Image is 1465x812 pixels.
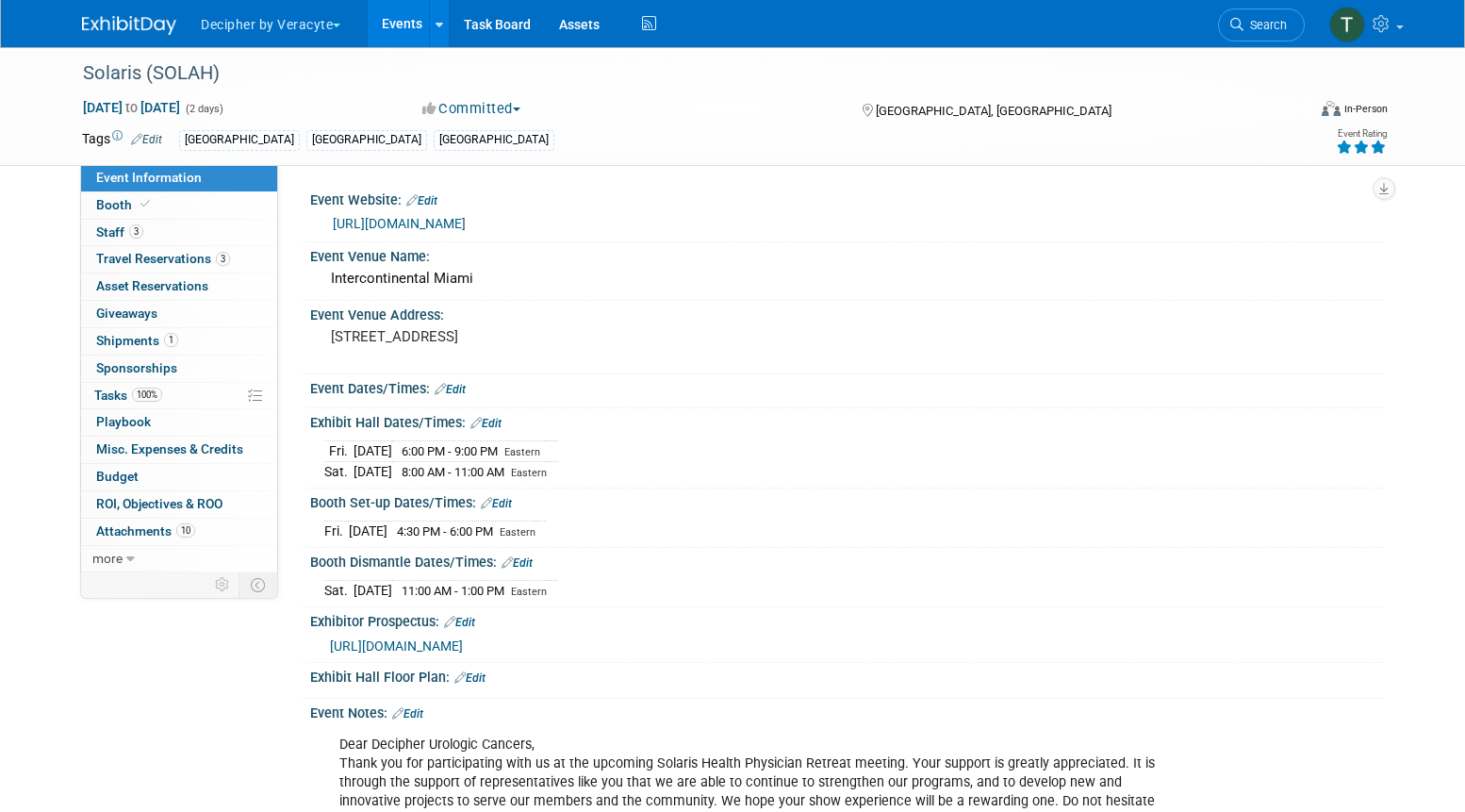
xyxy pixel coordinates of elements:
[81,546,277,572] a: more
[444,616,475,629] a: Edit
[96,251,230,266] span: Travel Reservations
[392,707,423,721] a: Edit
[402,465,504,479] span: 8:00 AM - 11:00 AM
[333,216,466,231] a: [URL][DOMAIN_NAME]
[1343,102,1388,116] div: In-Person
[94,388,162,403] span: Tasks
[434,130,554,150] div: [GEOGRAPHIC_DATA]
[123,100,140,115] span: to
[416,99,528,119] button: Committed
[81,328,277,355] a: Shipments1
[354,440,392,461] td: [DATE]
[81,519,277,545] a: Attachments10
[354,461,392,481] td: [DATE]
[324,580,354,600] td: Sat.
[76,57,1276,91] div: Solaris (SOLAH)
[310,186,1383,210] div: Event Website:
[96,197,154,212] span: Booth
[511,467,547,479] span: Eastern
[1193,98,1388,126] div: Event Format
[1218,8,1305,41] a: Search
[132,388,162,402] span: 100%
[402,444,498,458] span: 6:00 PM - 9:00 PM
[81,246,277,273] a: Travel Reservations3
[324,440,354,461] td: Fri.
[402,584,504,598] span: 11:00 AM - 1:00 PM
[502,556,533,570] a: Edit
[310,408,1383,433] div: Exhibit Hall Dates/Times:
[131,133,162,146] a: Edit
[324,264,1369,293] div: Intercontinental Miami
[129,224,143,239] span: 3
[96,441,243,456] span: Misc. Expenses & Credits
[354,580,392,600] td: [DATE]
[81,409,277,436] a: Playbook
[310,607,1383,632] div: Exhibitor Prospectus:
[310,301,1383,324] div: Event Venue Address:
[216,252,230,266] span: 3
[454,671,486,685] a: Edit
[481,497,512,510] a: Edit
[310,548,1383,572] div: Booth Dismantle Dates/Times:
[306,130,427,150] div: [GEOGRAPHIC_DATA]
[164,333,178,347] span: 1
[1243,18,1287,32] span: Search
[310,242,1383,266] div: Event Venue Name:
[397,524,493,539] span: 4:30 PM - 6:00 PM
[92,551,123,566] span: more
[511,586,547,598] span: Eastern
[81,273,277,300] a: Asset Reservations
[81,383,277,409] a: Tasks100%
[176,523,195,538] span: 10
[331,328,736,345] pre: [STREET_ADDRESS]
[96,224,143,240] span: Staff
[82,99,181,116] span: [DATE] [DATE]
[96,333,178,348] span: Shipments
[1329,7,1365,42] img: Tony Alvarado
[96,469,139,484] span: Budget
[82,129,162,151] td: Tags
[81,165,277,191] a: Event Information
[876,104,1111,118] span: [GEOGRAPHIC_DATA], [GEOGRAPHIC_DATA]
[81,301,277,327] a: Giveaways
[206,572,239,597] td: Personalize Event Tab Strip
[81,437,277,463] a: Misc. Expenses & Credits
[81,491,277,518] a: ROI, Objectives & ROO
[184,103,223,115] span: (2 days)
[310,663,1383,688] div: Exhibit Hall Floor Plan:
[81,220,277,246] a: Staff3
[406,194,437,207] a: Edit
[500,526,535,539] span: Eastern
[96,360,177,375] span: Sponsorships
[140,199,150,209] i: Booth reservation complete
[310,374,1383,399] div: Event Dates/Times:
[82,16,176,35] img: ExhibitDay
[1322,101,1341,116] img: Format-Inperson.png
[310,699,1383,723] div: Event Notes:
[324,521,349,540] td: Fri.
[96,414,151,429] span: Playbook
[81,192,277,219] a: Booth
[1336,129,1387,139] div: Event Rating
[435,383,466,396] a: Edit
[239,572,278,597] td: Toggle Event Tabs
[504,446,540,458] span: Eastern
[179,130,300,150] div: [GEOGRAPHIC_DATA]
[96,278,208,293] span: Asset Reservations
[81,356,277,382] a: Sponsorships
[96,306,157,321] span: Giveaways
[96,170,202,185] span: Event Information
[81,464,277,490] a: Budget
[470,417,502,430] a: Edit
[349,521,387,540] td: [DATE]
[330,638,463,654] a: [URL][DOMAIN_NAME]
[96,523,195,539] span: Attachments
[324,461,354,481] td: Sat.
[310,489,1383,513] div: Booth Set-up Dates/Times:
[96,496,222,511] span: ROI, Objectives & ROO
